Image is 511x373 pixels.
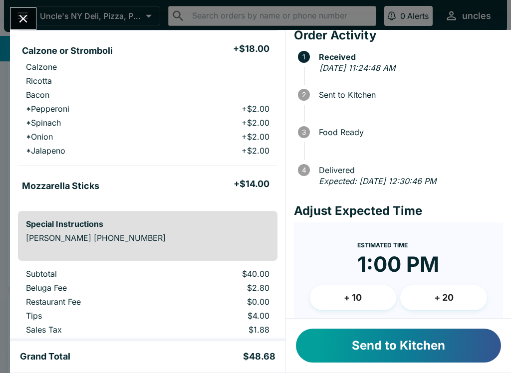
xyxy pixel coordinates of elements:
p: + $2.00 [242,118,269,128]
p: *Jalapeno [26,146,65,156]
p: Bacon [26,90,49,100]
p: + $2.00 [242,132,269,142]
p: $4.00 [171,311,269,321]
h5: Calzone or Stromboli [22,45,113,57]
time: 1:00 PM [357,251,439,277]
em: Expected: [DATE] 12:30:46 PM [319,176,436,186]
p: Beluga Fee [26,283,155,293]
p: + $2.00 [242,104,269,114]
span: Received [314,52,503,61]
table: orders table [18,269,277,339]
h4: Adjust Expected Time [294,203,503,218]
span: Sent to Kitchen [314,90,503,99]
span: Estimated Time [357,241,408,249]
p: + $2.00 [242,146,269,156]
h5: + $18.00 [233,43,269,55]
em: [DATE] 11:24:48 AM [319,63,395,73]
p: [PERSON_NAME] [PHONE_NUMBER] [26,233,269,243]
p: $40.00 [171,269,269,279]
p: Calzone [26,62,57,72]
button: + 10 [310,285,397,310]
p: $0.00 [171,297,269,307]
p: *Onion [26,132,53,142]
p: Ricotta [26,76,52,86]
text: 2 [302,91,306,99]
button: + 20 [400,285,487,310]
span: Food Ready [314,128,503,137]
button: Reset [310,318,487,343]
p: $2.80 [171,283,269,293]
h4: Order Activity [294,28,503,43]
p: Sales Tax [26,325,155,335]
text: 1 [302,53,305,61]
p: *Spinach [26,118,61,128]
p: Restaurant Fee [26,297,155,307]
h5: + $14.00 [234,178,269,190]
button: Close [10,8,36,29]
h5: Grand Total [20,351,70,363]
h5: $48.68 [243,351,275,363]
h6: Special Instructions [26,219,269,229]
button: Send to Kitchen [296,329,501,363]
p: Tips [26,311,155,321]
text: 3 [302,128,306,136]
span: Delivered [314,166,503,175]
h5: Mozzarella Sticks [22,180,99,192]
text: 4 [301,166,306,174]
p: Subtotal [26,269,155,279]
p: $1.88 [171,325,269,335]
p: *Pepperoni [26,104,69,114]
